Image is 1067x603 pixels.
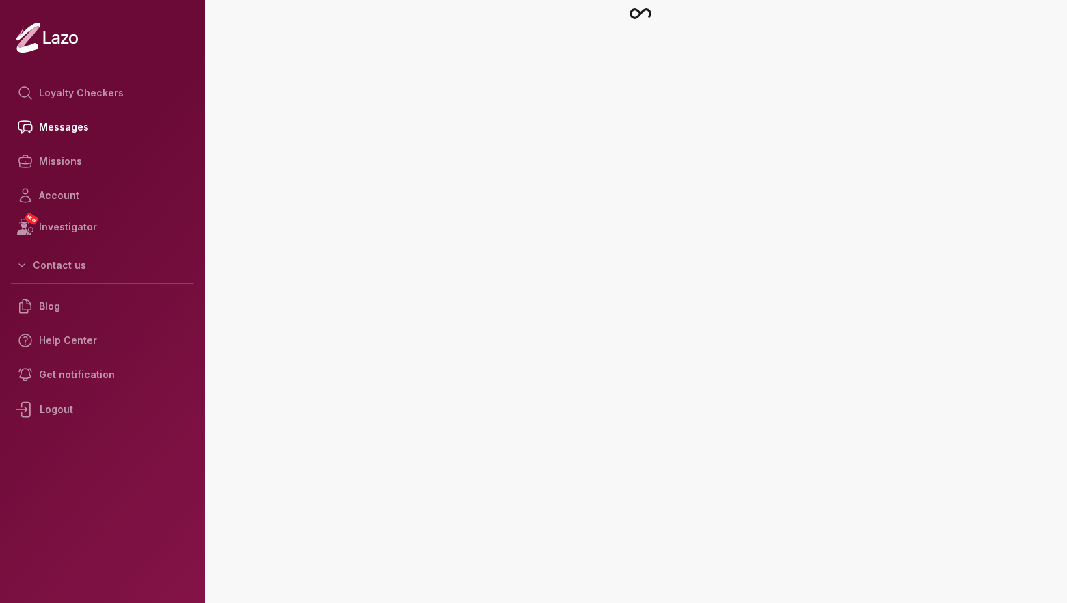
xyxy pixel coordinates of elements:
[24,212,39,226] span: NEW
[11,289,194,323] a: Blog
[11,253,194,278] button: Contact us
[11,144,194,178] a: Missions
[11,76,194,110] a: Loyalty Checkers
[11,392,194,427] div: Logout
[11,213,194,241] a: NEWInvestigator
[11,110,194,144] a: Messages
[11,323,194,358] a: Help Center
[11,178,194,213] a: Account
[11,358,194,392] a: Get notification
